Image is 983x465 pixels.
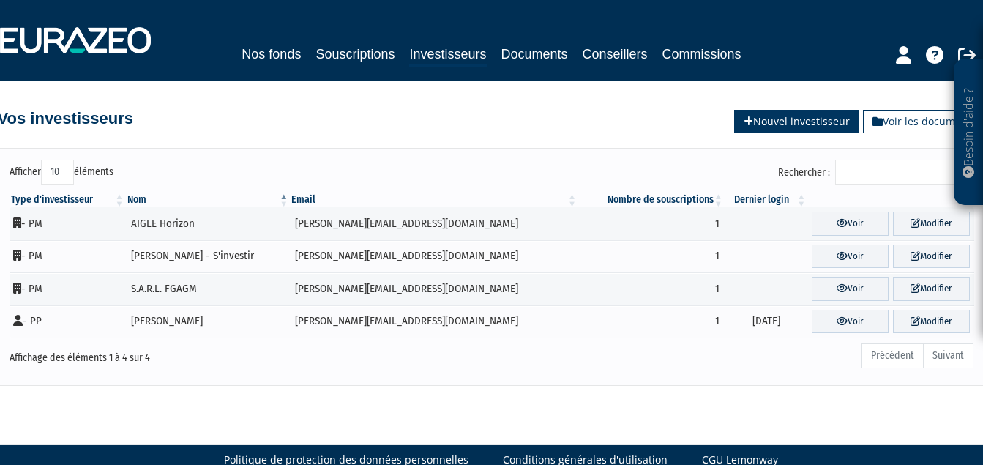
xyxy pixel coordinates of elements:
[126,193,291,207] th: Nom : activer pour trier la colonne par ordre d&eacute;croissant
[126,305,291,338] td: [PERSON_NAME]
[893,310,970,334] a: Modifier
[126,240,291,273] td: [PERSON_NAME] - S'investir
[290,240,578,273] td: [PERSON_NAME][EMAIL_ADDRESS][DOMAIN_NAME]
[290,207,578,240] td: [PERSON_NAME][EMAIL_ADDRESS][DOMAIN_NAME]
[734,110,859,133] a: Nouvel investisseur
[578,240,725,273] td: 1
[242,44,301,64] a: Nos fonds
[10,207,126,240] td: - PM
[578,305,725,338] td: 1
[807,193,973,207] th: &nbsp;
[578,207,725,240] td: 1
[315,44,395,64] a: Souscriptions
[893,212,970,236] a: Modifier
[41,160,74,185] select: Afficheréléments
[812,245,889,269] a: Voir
[960,67,977,198] p: Besoin d'aide ?
[893,277,970,301] a: Modifier
[583,44,648,64] a: Conseillers
[812,277,889,301] a: Voir
[10,160,113,185] label: Afficher éléments
[10,305,126,338] td: - PP
[812,212,889,236] a: Voir
[662,44,741,64] a: Commissions
[290,305,578,338] td: [PERSON_NAME][EMAIL_ADDRESS][DOMAIN_NAME]
[725,193,808,207] th: Dernier login : activer pour trier la colonne par ordre croissant
[893,245,970,269] a: Modifier
[10,240,126,273] td: - PM
[578,272,725,305] td: 1
[290,193,578,207] th: Email : activer pour trier la colonne par ordre croissant
[10,193,126,207] th: Type d'investisseur : activer pour trier la colonne par ordre croissant
[578,193,725,207] th: Nombre de souscriptions : activer pour trier la colonne par ordre croissant
[126,272,291,305] td: S.A.R.L. FGAGM
[290,272,578,305] td: [PERSON_NAME][EMAIL_ADDRESS][DOMAIN_NAME]
[501,44,568,64] a: Documents
[778,160,974,185] label: Rechercher :
[10,272,126,305] td: - PM
[126,207,291,240] td: AIGLE Horizon
[725,305,808,338] td: [DATE]
[10,342,399,365] div: Affichage des éléments 1 à 4 sur 4
[812,310,889,334] a: Voir
[835,160,974,185] input: Rechercher :
[409,44,486,67] a: Investisseurs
